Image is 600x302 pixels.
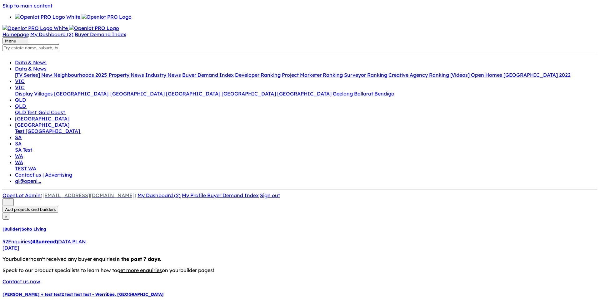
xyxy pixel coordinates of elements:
[15,134,22,140] a: SA
[69,25,119,31] img: Openlot PRO Logo
[5,214,7,219] span: ×
[15,59,47,66] a: Data & News
[145,72,181,78] a: Industry News
[54,90,110,97] a: [GEOGRAPHIC_DATA]
[15,122,70,128] a: [GEOGRAPHIC_DATA]
[15,115,70,122] a: [GEOGRAPHIC_DATA]
[182,192,206,198] span: My Profile
[15,159,23,165] a: WA
[2,226,597,251] a: [Builder]Soho Living52Enquiries(43unread)DATA PLAN[DATE]
[137,192,181,198] a: My Dashboard (2)
[344,72,387,78] a: Surveyor Ranking
[15,178,41,184] a: qi@openl...
[15,165,36,172] a: TEST WA
[82,14,132,20] img: Openlot PRO Logo
[2,44,59,51] input: Try estate name, suburb, builder or developer
[30,238,58,245] strong: ( unread)
[41,192,136,198] span: ([EMAIL_ADDRESS][DOMAIN_NAME])
[2,292,597,297] h5: [PERSON_NAME] + test test2 test test test - Werribee , [GEOGRAPHIC_DATA]
[2,238,597,245] div: 52 Enquir ies
[109,72,144,78] a: Property News
[2,213,9,220] button: Close
[15,97,27,103] a: QLD
[110,90,165,97] a: [GEOGRAPHIC_DATA]
[333,90,353,97] a: Geelong
[5,199,11,204] img: sort.svg
[354,90,373,97] a: Ballarat
[15,78,25,84] a: VIC
[374,90,394,97] a: Bendigo
[15,172,72,178] a: Contact us | Advertising
[2,37,28,44] button: Toggle navigation
[2,245,19,251] span: [DATE]
[15,14,80,20] img: Openlot PRO Logo White
[2,278,40,285] a: Contact us now
[15,84,25,90] a: VIC
[32,238,38,245] span: 43
[2,206,58,213] button: Add projects and builders
[15,109,38,115] a: QLD Test
[15,66,47,72] a: Data & News
[115,256,161,262] b: in the past 7 days.
[207,192,259,198] a: Buyer Demand Index
[235,72,281,78] a: Developer Ranking
[2,256,597,262] p: Your builder hasn't received any buyer enquiries
[2,267,597,273] p: Speak to our product specialists to learn how to on your builder pages !
[2,25,68,31] img: Openlot PRO Logo White
[282,72,343,78] a: Project Marketer Ranking
[2,2,52,9] a: Skip to main content
[15,128,81,134] a: Test [GEOGRAPHIC_DATA]
[15,147,33,153] a: SA Test
[450,72,571,78] a: [Videos] Open Homes [GEOGRAPHIC_DATA] 2022
[30,31,73,37] a: My Dashboard (2)
[260,192,280,198] a: Sign out
[15,153,23,159] a: WA
[38,109,66,115] a: Gold Coast
[388,72,449,78] a: Creative Agency Ranking
[15,90,53,97] a: Display Villages
[15,103,27,109] a: QLD
[2,31,29,37] a: Homepage
[182,192,207,198] a: My Profile
[15,72,109,78] a: [TV Series] New Neighbourhoods 2025
[2,192,136,198] a: OpenLot Admin([EMAIL_ADDRESS][DOMAIN_NAME])
[277,90,332,97] a: [GEOGRAPHIC_DATA]
[58,238,86,245] span: DATA PLAN
[15,140,22,147] a: SA
[166,90,276,97] a: [GEOGRAPHIC_DATA] [GEOGRAPHIC_DATA]
[117,267,162,273] u: get more enquiries
[2,226,597,231] h5: [Builder] Soho Living
[182,72,234,78] a: Buyer Demand Index
[75,31,126,37] a: Buyer Demand Index
[5,38,16,43] span: Menu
